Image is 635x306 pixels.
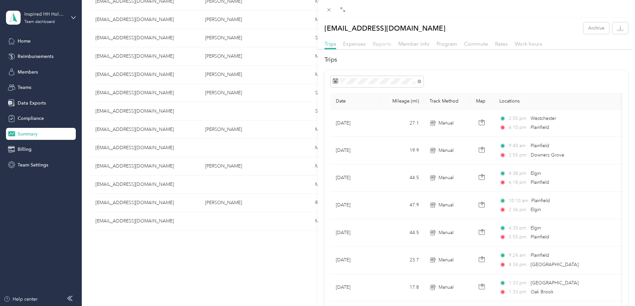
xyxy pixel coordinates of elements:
span: Plainfield [531,125,549,130]
span: Reports [373,41,391,47]
span: Plainfield [531,179,549,185]
td: 44.5 [380,164,424,192]
span: Trips [324,41,336,47]
span: 10:10 am [509,197,528,204]
span: 1:33 pm [509,279,528,287]
span: Expenses [343,41,366,47]
span: Plainfield [531,252,549,258]
span: Manual [439,174,453,181]
span: 1:33 pm [509,288,528,296]
td: 47.9 [380,192,424,219]
td: 17.8 [380,274,424,301]
span: Work hours [515,41,542,47]
span: 4:38 pm [509,170,528,177]
span: 2:55 pm [509,152,528,159]
td: [DATE] [330,137,380,164]
iframe: Everlance-gr Chat Button Frame [598,269,635,306]
td: [DATE] [330,164,380,192]
span: 9:24 am [509,252,528,259]
span: 6:10 pm [509,124,528,131]
span: Member info [398,41,430,47]
button: Archive [583,22,609,34]
span: Elgin [531,207,541,212]
span: Manual [439,147,453,154]
span: Plainfield [531,234,549,240]
td: 23.7 [380,246,424,274]
td: [DATE] [330,192,380,219]
th: Date [330,93,380,110]
span: 2:36 pm [509,206,528,213]
span: Downers Grove [531,152,564,158]
th: Map [471,93,494,110]
td: 27.1 [380,110,424,137]
td: [DATE] [330,274,380,301]
span: Manual [439,120,453,127]
span: Manual [439,201,453,209]
th: Track Method [424,93,471,110]
p: [EMAIL_ADDRESS][DOMAIN_NAME] [324,22,445,34]
span: Rates [495,41,508,47]
td: 19.9 [380,137,424,164]
h2: Trips [324,55,628,64]
span: 2:55 pm [509,115,528,122]
td: [DATE] [330,219,380,246]
span: 5:55 pm [509,233,528,241]
span: 6:18 pm [509,179,528,186]
span: Elgin [531,225,541,231]
span: Program [437,41,457,47]
th: Mileage (mi) [380,93,424,110]
span: Westchester [531,116,556,121]
span: [GEOGRAPHIC_DATA] [531,280,578,286]
span: Plainfield [531,143,549,149]
span: 4:35 pm [509,224,528,232]
td: [DATE] [330,246,380,274]
span: 9:40 am [509,142,528,150]
span: Commute [464,41,488,47]
span: Manual [439,256,453,264]
span: 4:34 pm [509,261,528,268]
td: 44.5 [380,219,424,246]
span: Plainfield [531,198,550,203]
span: Manual [439,284,453,291]
span: Manual [439,229,453,236]
span: Elgin [531,170,541,176]
td: [DATE] [330,110,380,137]
span: [GEOGRAPHIC_DATA] [531,262,578,267]
span: Oak Brook [531,289,554,295]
